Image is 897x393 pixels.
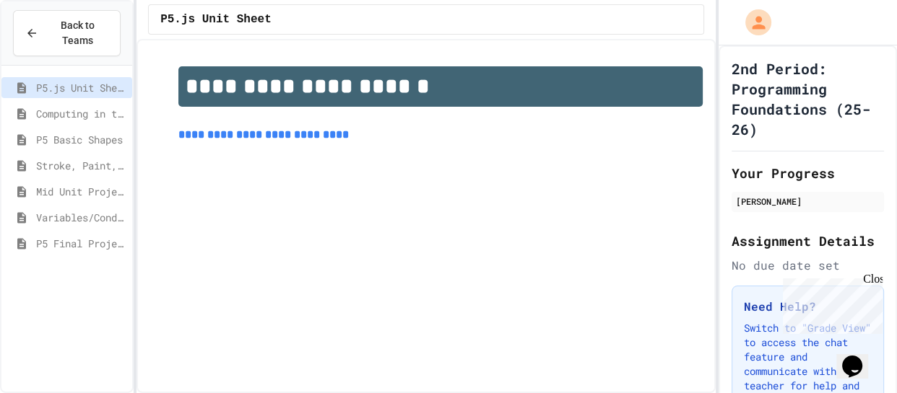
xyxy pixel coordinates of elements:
[744,298,872,315] h3: Need Help?
[732,231,884,251] h2: Assignment Details
[730,6,775,39] div: My Account
[732,163,884,183] h2: Your Progress
[36,158,126,173] span: Stroke, Paint, Transparency
[732,257,884,274] div: No due date set
[36,80,126,95] span: P5.js Unit Sheet
[36,132,126,147] span: P5 Basic Shapes
[36,184,126,199] span: Mid Unit Project: Creature Art
[732,58,884,139] h1: 2nd Period: Programming Foundations (25-26)
[13,10,121,56] button: Back to Teams
[47,18,108,48] span: Back to Teams
[36,236,126,251] span: P5 Final Project
[36,210,126,225] span: Variables/Conditionals/Animation
[160,11,272,28] span: P5.js Unit Sheet
[36,106,126,121] span: Computing in the Arts
[836,335,883,379] iframe: chat widget
[736,195,880,208] div: [PERSON_NAME]
[777,273,883,334] iframe: chat widget
[6,6,100,92] div: Chat with us now!Close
